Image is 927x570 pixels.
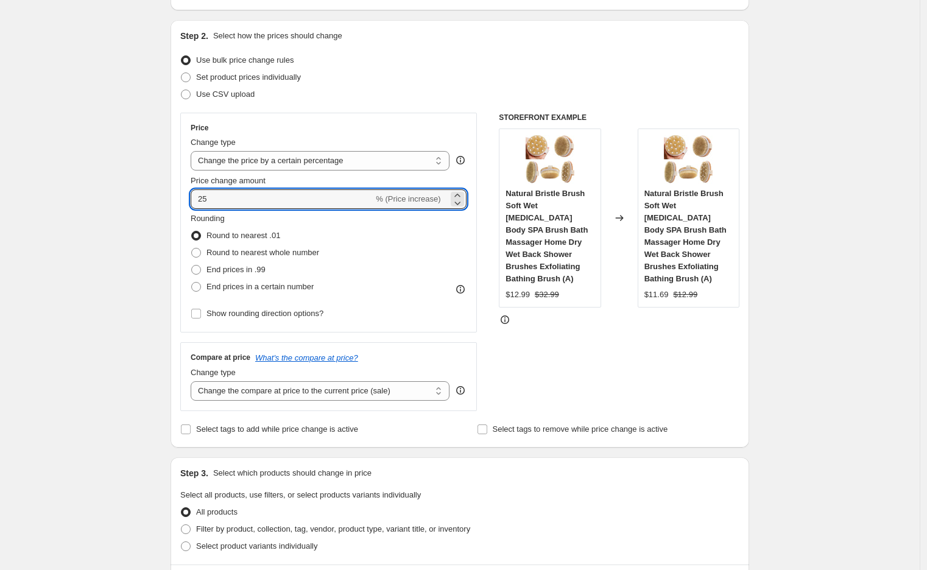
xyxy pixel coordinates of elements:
[535,289,559,301] strike: $32.99
[673,289,697,301] strike: $12.99
[191,176,266,185] span: Price change amount
[644,189,727,283] span: Natural Bristle Brush Soft Wet [MEDICAL_DATA] Body SPA Brush Bath Massager Home Dry Wet Back Show...
[196,90,255,99] span: Use CSV upload
[493,424,668,434] span: Select tags to remove while price change is active
[206,265,266,274] span: End prices in .99
[191,353,250,362] h3: Compare at price
[196,524,470,533] span: Filter by product, collection, tag, vendor, product type, variant title, or inventory
[191,214,225,223] span: Rounding
[213,30,342,42] p: Select how the prices should change
[499,113,739,122] h6: STOREFRONT EXAMPLE
[206,309,323,318] span: Show rounding direction options?
[206,231,280,240] span: Round to nearest .01
[506,289,530,301] div: $12.99
[180,490,421,499] span: Select all products, use filters, or select products variants individually
[191,138,236,147] span: Change type
[376,194,440,203] span: % (Price increase)
[191,368,236,377] span: Change type
[213,467,372,479] p: Select which products should change in price
[255,353,358,362] button: What's the compare at price?
[196,541,317,551] span: Select product variants individually
[506,189,588,283] span: Natural Bristle Brush Soft Wet [MEDICAL_DATA] Body SPA Brush Bath Massager Home Dry Wet Back Show...
[191,123,208,133] h3: Price
[664,135,713,184] img: S1e907141aaba4b61b92d994869ab633fo_80x.webp
[206,248,319,257] span: Round to nearest whole number
[526,135,574,184] img: S1e907141aaba4b61b92d994869ab633fo_80x.webp
[454,154,467,166] div: help
[196,72,301,82] span: Set product prices individually
[180,467,208,479] h2: Step 3.
[191,189,373,209] input: -15
[644,289,669,301] div: $11.69
[196,424,358,434] span: Select tags to add while price change is active
[196,55,294,65] span: Use bulk price change rules
[454,384,467,396] div: help
[180,30,208,42] h2: Step 2.
[196,507,238,516] span: All products
[206,282,314,291] span: End prices in a certain number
